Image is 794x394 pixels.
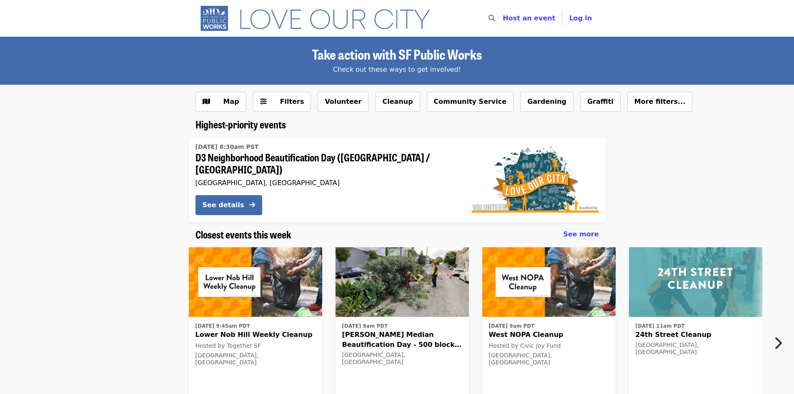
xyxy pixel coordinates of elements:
[260,98,267,105] i: sliders-h icon
[318,92,368,112] button: Volunteer
[249,201,255,209] i: arrow-right icon
[195,227,291,241] span: Closest events this week
[195,195,262,215] button: See details
[520,92,574,112] button: Gardening
[636,341,756,356] div: [GEOGRAPHIC_DATA], [GEOGRAPHIC_DATA]
[195,117,286,131] span: Highest-priority events
[636,330,756,340] span: 24th Street Cleanup
[489,322,535,330] time: [DATE] 9am PDT
[312,44,482,64] span: Take action with SF Public Works
[563,229,599,239] a: See more
[489,352,609,366] div: [GEOGRAPHIC_DATA], [GEOGRAPHIC_DATA]
[223,98,239,105] span: Map
[280,98,304,105] span: Filters
[376,92,420,112] button: Cleanup
[627,92,693,112] button: More filters...
[482,247,616,317] img: West NOPA Cleanup organized by Civic Joy Fund
[489,330,609,340] span: West NOPA Cleanup
[342,351,462,366] div: [GEOGRAPHIC_DATA], [GEOGRAPHIC_DATA]
[471,146,599,213] img: D3 Neighborhood Beautification Day (North Beach / Russian Hill) organized by SF Public Works
[580,92,621,112] button: Graffiti
[195,179,458,187] div: [GEOGRAPHIC_DATA], [GEOGRAPHIC_DATA]
[203,98,210,105] i: map icon
[195,143,259,151] time: [DATE] 8:30am PST
[189,247,322,317] img: Lower Nob Hill Weekly Cleanup organized by Together SF
[195,228,291,241] a: Closest events this week
[634,98,686,105] span: More filters...
[563,230,599,238] span: See more
[503,14,555,22] a: Host an event
[195,342,261,349] span: Hosted by Together SF
[500,8,507,28] input: Search
[189,228,606,241] div: Closest events this week
[342,330,462,350] span: [PERSON_NAME] Median Beautification Day - 500 block and 600 block
[488,14,495,22] i: search icon
[489,342,561,349] span: Hosted by Civic Joy Fund
[195,330,316,340] span: Lower Nob Hill Weekly Cleanup
[195,5,443,32] img: SF Public Works - Home
[203,200,244,210] div: See details
[427,92,514,112] button: Community Service
[195,322,250,330] time: [DATE] 9:45am PDT
[253,92,311,112] button: Filters (0 selected)
[189,137,606,222] a: See details for "D3 Neighborhood Beautification Day (North Beach / Russian Hill)"
[774,335,782,351] i: chevron-right icon
[195,352,316,366] div: [GEOGRAPHIC_DATA], [GEOGRAPHIC_DATA]
[342,322,388,330] time: [DATE] 9am PDT
[195,92,246,112] button: Show map view
[562,10,599,27] button: Log in
[636,322,685,330] time: [DATE] 11am PDT
[766,331,794,355] button: Next item
[629,247,762,317] img: 24th Street Cleanup organized by SF Public Works
[195,151,458,176] span: D3 Neighborhood Beautification Day ([GEOGRAPHIC_DATA] / [GEOGRAPHIC_DATA])
[336,247,469,317] img: Guerrero Median Beautification Day - 500 block and 600 block organized by SF Public Works
[195,65,599,75] div: Check out these ways to get involved!
[569,14,592,22] span: Log in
